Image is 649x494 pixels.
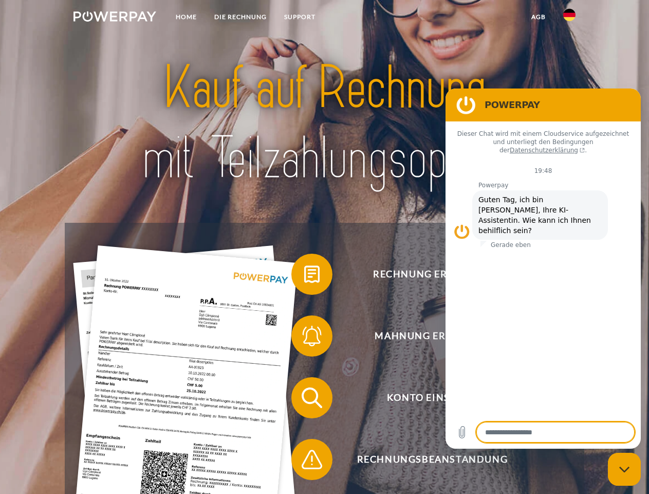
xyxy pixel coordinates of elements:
button: Konto einsehen [291,377,559,418]
img: qb_warning.svg [299,447,325,472]
span: Mahnung erhalten? [306,315,558,357]
button: Mahnung erhalten? [291,315,559,357]
span: Rechnung erhalten? [306,254,558,295]
a: SUPPORT [275,8,324,26]
span: Konto einsehen [306,377,558,418]
button: Rechnungsbeanstandung [291,439,559,480]
a: Home [167,8,206,26]
span: Rechnungsbeanstandung [306,439,558,480]
iframe: Schaltfläche zum Öffnen des Messaging-Fensters; Konversation läuft [608,453,641,486]
button: Rechnung erhalten? [291,254,559,295]
a: agb [523,8,554,26]
a: DIE RECHNUNG [206,8,275,26]
iframe: Messaging-Fenster [446,89,641,449]
img: title-powerpay_de.svg [98,49,551,197]
img: qb_search.svg [299,385,325,411]
img: de [563,9,576,21]
img: qb_bill.svg [299,261,325,287]
img: qb_bell.svg [299,323,325,349]
img: logo-powerpay-white.svg [73,11,156,22]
